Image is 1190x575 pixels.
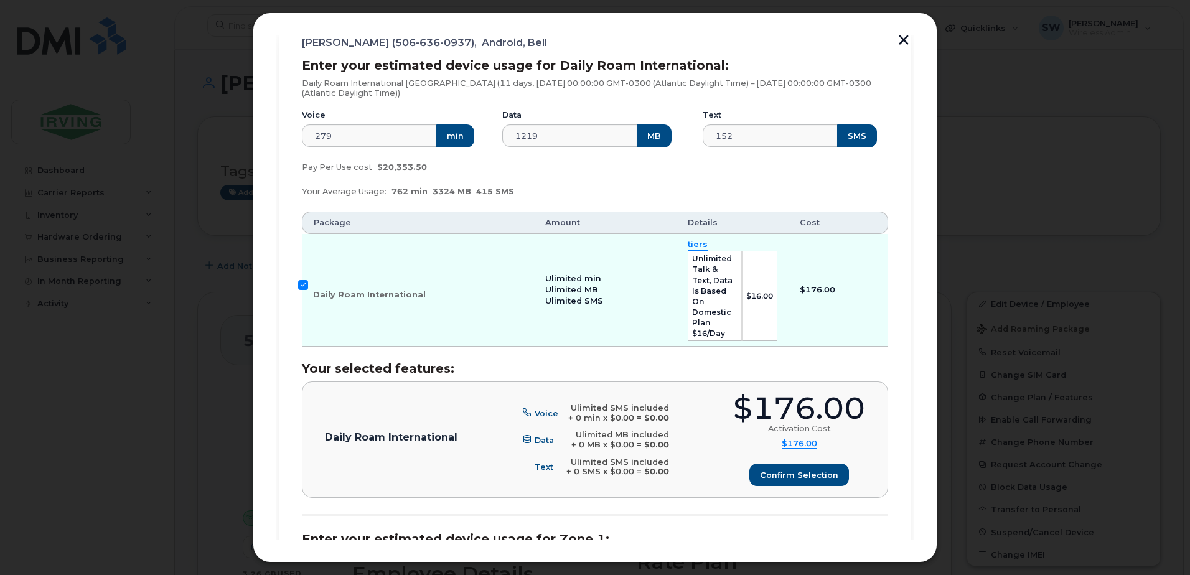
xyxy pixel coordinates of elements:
[688,251,742,341] td: Unlimited Talk & Text, Data is based on domestic plan $16/day
[789,234,888,347] td: $176.00
[742,251,777,341] td: $16.00
[566,457,669,467] div: Ulimited SMS included
[568,403,669,413] div: Ulimited SMS included
[782,439,817,449] summary: $176.00
[302,58,888,72] h3: Enter your estimated device usage for Daily Roam International:
[677,212,789,234] th: Details
[703,110,721,120] label: Text
[644,467,669,476] b: $0.00
[302,187,387,196] span: Your Average Usage:
[789,212,888,234] th: Cost
[571,430,669,440] div: Ulimited MB included
[302,110,326,120] label: Voice
[545,285,598,294] span: Ulimited MB
[313,290,426,299] span: Daily Roam International
[688,239,708,251] summary: tiers
[302,212,534,234] th: Package
[768,424,831,434] div: Activation Cost
[302,532,888,546] h3: Enter your estimated device usage for Zone 1:
[566,467,607,476] span: + 0 SMS x
[644,413,669,423] b: $0.00
[733,393,865,424] div: $176.00
[545,296,603,306] span: Ulimited SMS
[325,432,457,442] p: Daily Roam International
[476,187,514,196] span: 415 SMS
[433,187,471,196] span: 3324 MB
[545,274,601,283] span: Ulimited min
[749,464,849,486] button: Confirm selection
[760,469,838,481] span: Confirm selection
[302,362,888,375] h3: Your selected features:
[534,212,677,234] th: Amount
[568,413,607,423] span: + 0 min x
[391,187,428,196] span: 762 min
[535,408,558,418] span: Voice
[377,162,427,172] span: $20,353.50
[644,440,669,449] b: $0.00
[535,435,554,444] span: Data
[837,124,877,147] button: SMS
[610,440,642,449] span: $0.00 =
[535,462,553,472] span: Text
[571,440,607,449] span: + 0 MB x
[610,413,642,423] span: $0.00 =
[298,280,308,290] input: Daily Roam International
[302,162,372,172] span: Pay Per Use cost
[302,78,888,98] p: Daily Roam International [GEOGRAPHIC_DATA] (11 days, [DATE] 00:00:00 GMT-0300 (Atlantic Daylight ...
[436,124,474,147] button: min
[502,110,522,120] label: Data
[610,467,642,476] span: $0.00 =
[637,124,672,147] button: MB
